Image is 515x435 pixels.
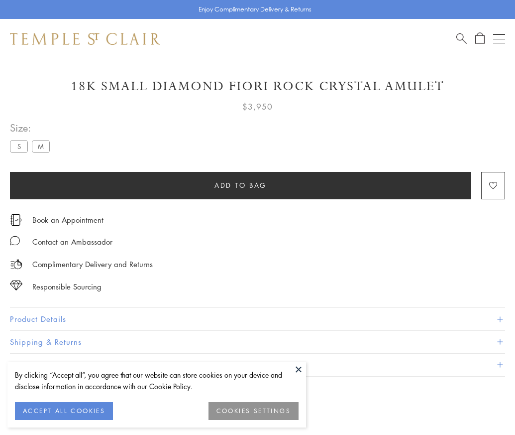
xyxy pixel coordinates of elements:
span: Add to bag [214,180,267,191]
button: Shipping & Returns [10,331,505,353]
div: By clicking “Accept all”, you agree that our website can store cookies on your device and disclos... [15,369,299,392]
button: Open navigation [493,33,505,45]
a: Search [456,32,467,45]
a: Open Shopping Bag [475,32,485,45]
button: Product Details [10,308,505,330]
div: Responsible Sourcing [32,281,102,293]
label: S [10,140,28,152]
h1: 18K Small Diamond Fiori Rock Crystal Amulet [10,78,505,95]
span: Size: [10,120,54,136]
button: COOKIES SETTINGS [208,402,299,420]
button: ACCEPT ALL COOKIES [15,402,113,420]
button: Gifting [10,354,505,376]
img: icon_delivery.svg [10,258,22,271]
button: Add to bag [10,172,471,199]
p: Complimentary Delivery and Returns [32,258,153,271]
p: Enjoy Complimentary Delivery & Returns [199,4,311,14]
img: icon_appointment.svg [10,214,22,226]
label: M [32,140,50,152]
img: icon_sourcing.svg [10,281,22,290]
span: $3,950 [242,100,273,113]
img: MessageIcon-01_2.svg [10,236,20,246]
a: Book an Appointment [32,214,103,225]
div: Contact an Ambassador [32,236,112,248]
img: Temple St. Clair [10,33,160,45]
